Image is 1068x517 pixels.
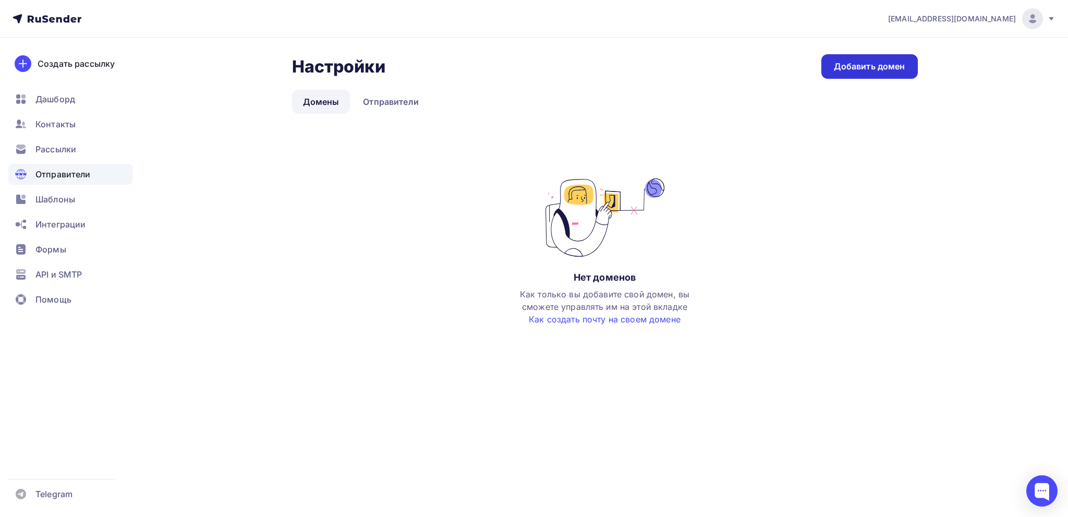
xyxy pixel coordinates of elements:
a: Дашборд [8,89,132,110]
span: Как только вы добавите свой домен, вы сможете управлять им на этой вкладке [520,289,689,324]
div: Создать рассылку [38,57,115,70]
span: API и SMTP [35,268,82,281]
a: Как создать почту на своем домене [529,314,681,324]
div: Нет доменов [574,271,636,284]
a: [EMAIL_ADDRESS][DOMAIN_NAME] [888,8,1055,29]
span: Telegram [35,488,72,500]
a: Шаблоны [8,189,132,210]
a: Отправители [352,90,430,114]
span: Интеграции [35,218,86,231]
span: Дашборд [35,93,75,105]
a: Рассылки [8,139,132,160]
div: Добавить домен [834,61,905,73]
a: Домены [292,90,350,114]
span: [EMAIL_ADDRESS][DOMAIN_NAME] [888,14,1016,24]
a: Контакты [8,114,132,135]
h2: Настройки [292,56,385,77]
span: Контакты [35,118,76,130]
span: Помощь [35,293,71,306]
span: Рассылки [35,143,76,155]
a: Формы [8,239,132,260]
a: Отправители [8,164,132,185]
span: Формы [35,243,66,256]
span: Шаблоны [35,193,75,206]
span: Отправители [35,168,91,181]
